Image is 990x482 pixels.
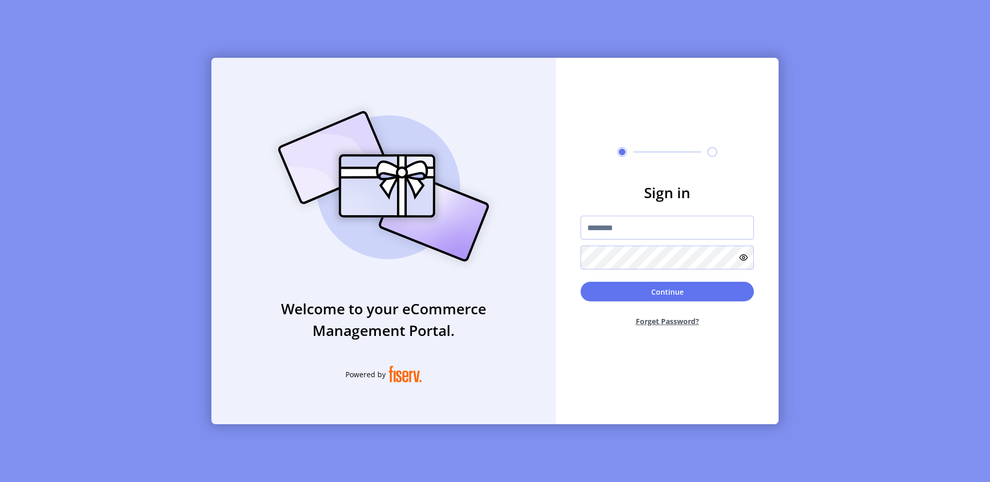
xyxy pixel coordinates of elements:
[345,369,386,380] span: Powered by
[262,100,505,273] img: card_Illustration.svg
[581,182,754,203] h3: Sign in
[211,298,556,341] h3: Welcome to your eCommerce Management Portal.
[581,308,754,335] button: Forget Password?
[581,282,754,301] button: Continue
